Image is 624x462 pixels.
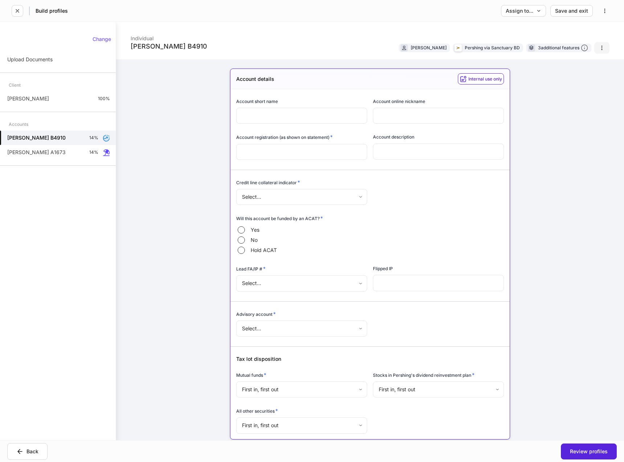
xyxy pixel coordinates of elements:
[236,189,367,205] div: Select...
[236,179,300,186] h6: Credit line collateral indicator
[88,33,116,45] button: Change
[251,236,258,244] span: No
[236,265,266,272] h6: Lead FA/IP #
[236,381,367,397] div: First in, first out
[7,149,66,156] p: [PERSON_NAME] A1673
[236,310,276,318] h6: Advisory account
[236,371,266,379] h6: Mutual funds
[131,30,207,42] div: Individual
[411,44,447,51] div: [PERSON_NAME]
[570,449,608,454] div: Review profiles
[373,98,425,105] h6: Account online nickname
[555,8,588,13] div: Save and exit
[7,56,53,63] p: Upload Documents
[465,44,520,51] div: Pershing via Sanctuary BD
[501,5,546,17] button: Assign to...
[236,321,367,337] div: Select...
[9,79,21,91] div: Client
[251,226,259,234] span: Yes
[468,75,502,82] h6: Internal use only
[236,355,504,363] h5: Tax lot disposition
[89,149,98,155] p: 14%
[236,98,278,105] h6: Account short name
[373,371,475,379] h6: Stocks in Pershing's dividend reinvestment plan
[236,75,274,83] h5: Account details
[550,5,593,17] button: Save and exit
[561,444,617,459] button: Review profiles
[9,118,28,131] div: Accounts
[236,407,278,414] h6: All other securities
[538,44,588,52] div: 3 additional features
[251,247,277,254] span: Hold ACAT
[16,448,38,455] div: Back
[131,42,207,51] div: [PERSON_NAME] B4910
[236,215,323,222] h6: Will this account be funded by an ACAT?
[506,8,541,13] div: Assign to...
[89,135,98,141] p: 14%
[7,95,49,102] p: [PERSON_NAME]
[98,96,110,102] p: 100%
[373,133,414,140] h6: Account description
[236,275,367,291] div: Select...
[236,133,333,141] h6: Account registration (as shown on statement)
[236,417,367,433] div: First in, first out
[373,381,504,397] div: First in, first out
[7,134,66,141] h5: [PERSON_NAME] B4910
[36,7,68,15] h5: Build profiles
[93,37,111,42] div: Change
[373,265,393,272] h6: Flipped IP
[7,443,48,460] button: Back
